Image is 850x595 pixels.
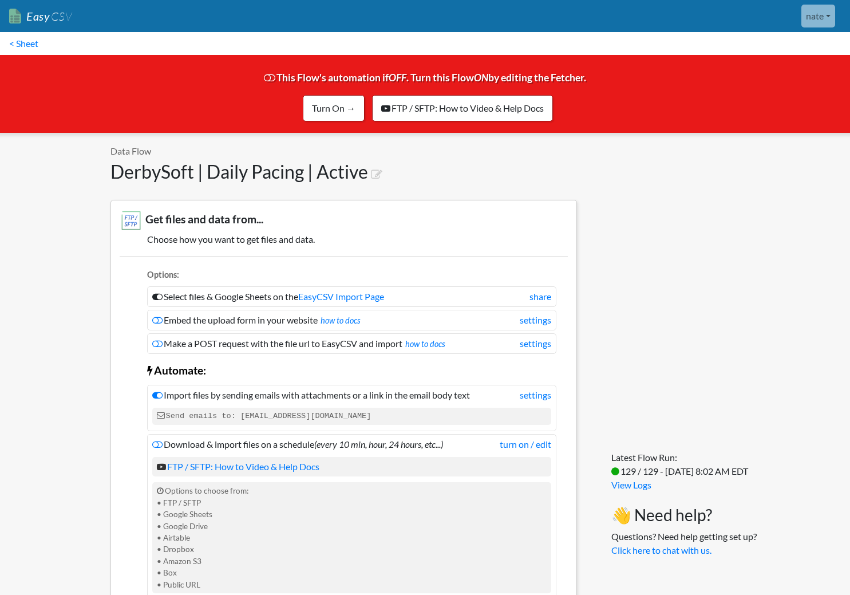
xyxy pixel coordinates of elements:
[372,95,553,121] a: FTP / SFTP: How to Video & Help Docs
[801,5,835,27] a: nate
[611,506,757,525] h3: 👋 Need help?
[611,530,757,557] p: Questions? Need help getting set up?
[147,333,556,354] li: Make a POST request with the file url to EasyCSV and import
[110,161,577,183] h1: DerbySoft | Daily Pacing | Active
[389,72,406,84] i: OFF
[529,290,551,304] a: share
[50,9,72,23] span: CSV
[520,388,551,402] a: settings
[147,286,556,307] li: Select files & Google Sheets on the
[120,209,568,232] h3: Get files and data from...
[147,385,556,431] li: Import files by sending emails with attachments or a link in the email body text
[147,310,556,330] li: Embed the upload form in your website
[152,482,551,593] div: Options to choose from: • FTP / SFTP • Google Sheets • Google Drive • Airtable • Dropbox • Amazon...
[110,144,577,158] p: Data Flow
[314,439,443,450] i: (every 10 min, hour, 24 hours, etc...)
[120,234,568,245] h5: Choose how you want to get files and data.
[500,438,551,451] a: turn on / edit
[264,72,586,111] span: This Flow's automation if . Turn this Flow by editing the Fetcher.
[147,269,556,284] li: Options:
[611,452,748,476] span: Latest Flow Run: 129 / 129 - [DATE] 8:02 AM EDT
[474,72,488,84] i: ON
[152,408,551,425] code: Send emails to: [EMAIL_ADDRESS][DOMAIN_NAME]
[611,479,651,490] a: View Logs
[303,95,365,121] a: Turn On →
[520,337,551,350] a: settings
[147,357,556,382] li: Automate:
[321,316,361,325] a: how to docs
[9,5,72,28] a: EasyCSV
[157,461,319,472] a: FTP / SFTP: How to Video & Help Docs
[298,291,384,302] a: EasyCSV Import Page
[405,339,445,349] a: how to docs
[120,209,143,232] img: FTP/SFTP
[520,313,551,327] a: settings
[611,545,711,555] a: Click here to chat with us.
